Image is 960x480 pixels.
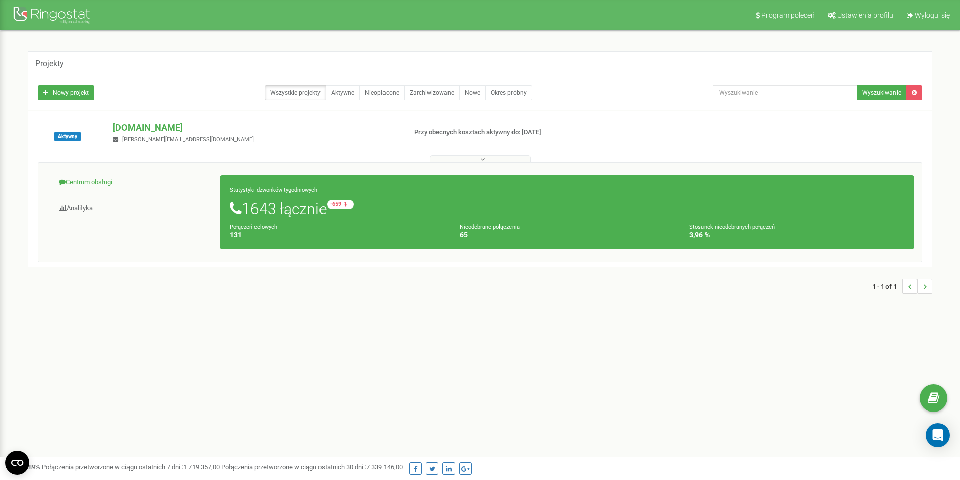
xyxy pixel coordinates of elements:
a: Okres próbny [485,85,532,100]
small: -659 [327,200,354,209]
span: Ustawienia profilu [837,11,893,19]
p: [DOMAIN_NAME] [113,121,398,134]
h5: Projekty [35,59,64,68]
a: Analityka [46,196,220,221]
a: Centrum obsługi [46,170,220,195]
a: Zarchiwizowane [404,85,460,100]
span: 1 - 1 of 1 [872,279,902,294]
h1: 1643 łącznie [230,200,904,217]
u: 7 339 146,00 [366,463,403,471]
span: Połączenia przetworzone w ciągu ostatnich 30 dni : [221,463,403,471]
a: Nowe [459,85,486,100]
a: Nieopłacone [359,85,405,100]
small: Stosunek nieodebranych połączeń [689,224,775,230]
span: Program poleceń [761,11,815,19]
small: Statystyki dzwonków tygodniowych [230,187,317,193]
span: Połączenia przetworzone w ciągu ostatnich 7 dni : [42,463,220,471]
small: Połączeń celowych [230,224,277,230]
h4: 3,96 % [689,231,904,239]
h4: 131 [230,231,444,239]
nav: ... [872,268,932,304]
a: Aktywne [326,85,360,100]
small: Nieodebrane połączenia [460,224,520,230]
button: Wyszukiwanie [857,85,907,100]
u: 1 719 357,00 [183,463,220,471]
span: [PERSON_NAME][EMAIL_ADDRESS][DOMAIN_NAME] [122,136,254,143]
span: Wyloguj się [915,11,950,19]
a: Nowy projekt [38,85,94,100]
p: Przy obecnych kosztach aktywny do: [DATE] [414,128,624,138]
input: Wyszukiwanie [713,85,857,100]
h4: 65 [460,231,674,239]
a: Wszystkie projekty [265,85,326,100]
span: Aktywny [54,132,81,141]
div: Open Intercom Messenger [926,423,950,447]
button: Open CMP widget [5,451,29,475]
